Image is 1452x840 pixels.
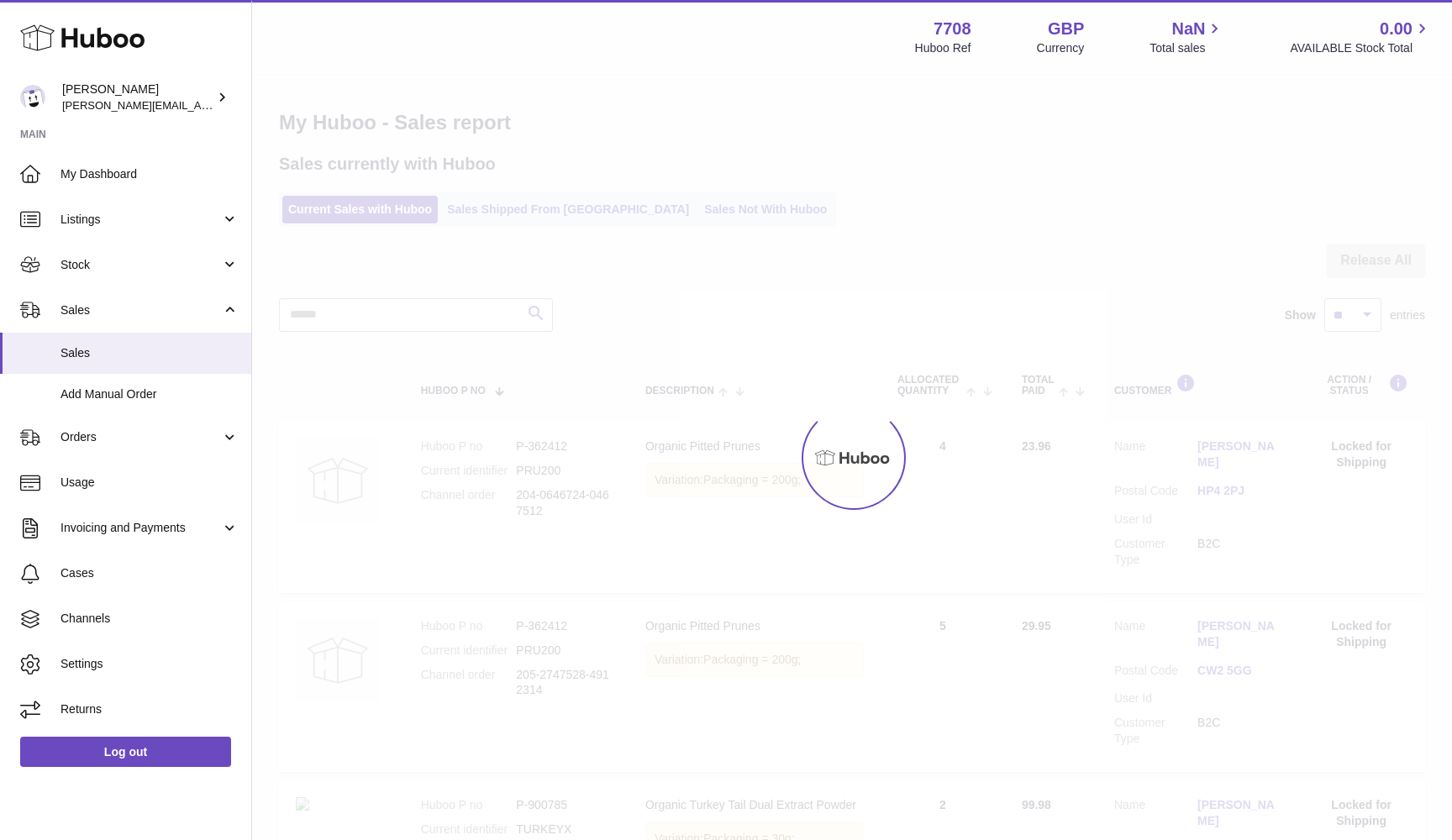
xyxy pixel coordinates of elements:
span: Usage [60,475,239,491]
span: NaN [1171,18,1205,40]
div: Huboo Ref [915,40,971,56]
span: Sales [60,345,239,361]
span: Listings [60,212,221,228]
span: Returns [60,701,239,717]
span: AVAILABLE Stock Total [1290,40,1432,56]
span: Sales [60,302,221,318]
span: Total sales [1149,40,1224,56]
span: 0.00 [1380,18,1413,40]
span: Add Manual Order [60,386,239,402]
span: Settings [60,656,239,672]
a: NaN Total sales [1149,18,1224,56]
span: Orders [60,429,221,445]
strong: GBP [1048,18,1084,40]
span: Channels [60,611,239,627]
a: 0.00 AVAILABLE Stock Total [1290,18,1432,56]
span: My Dashboard [60,166,239,182]
span: Invoicing and Payments [60,520,221,536]
a: Log out [20,737,231,767]
div: Currency [1037,40,1085,56]
span: Stock [60,257,221,273]
span: Cases [60,565,239,581]
img: victor@erbology.co [20,85,45,110]
strong: 7708 [934,18,971,40]
div: [PERSON_NAME] [62,81,213,113]
span: [PERSON_NAME][EMAIL_ADDRESS][DOMAIN_NAME] [62,98,337,112]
